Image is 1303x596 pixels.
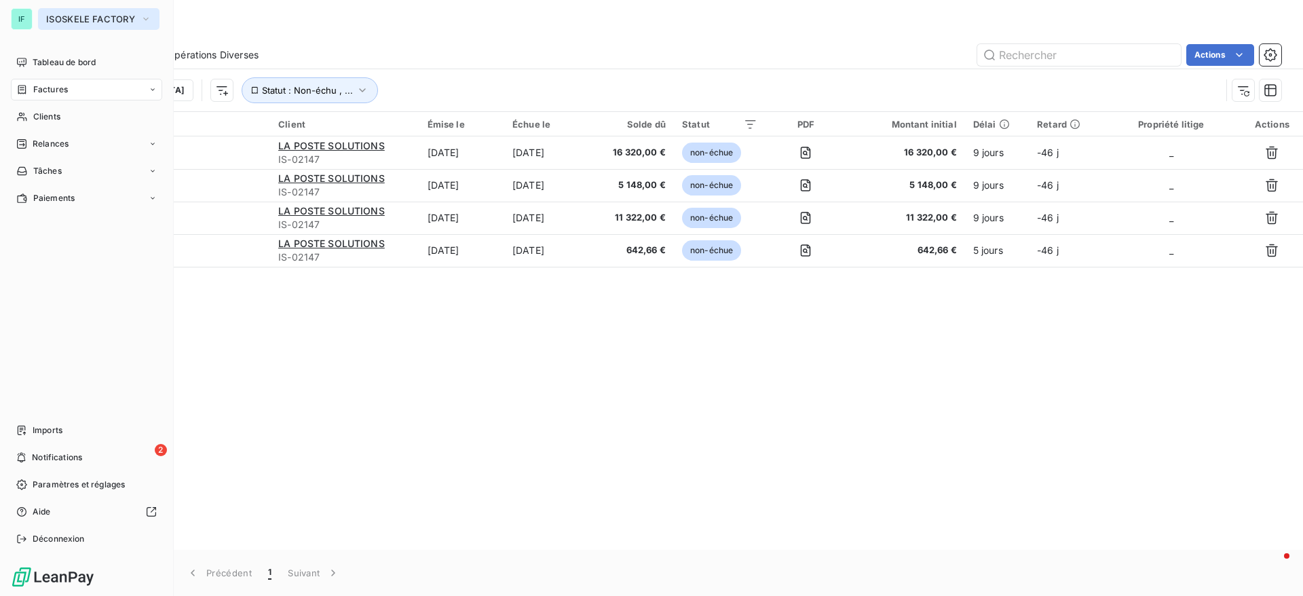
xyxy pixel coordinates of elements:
[428,119,496,130] div: Émise le
[167,48,259,62] span: Opérations Diverses
[1169,244,1173,256] span: _
[965,202,1029,234] td: 9 jours
[1249,119,1295,130] div: Actions
[278,250,411,264] span: IS-02147
[965,234,1029,267] td: 5 jours
[598,211,665,225] span: 11 322,00 €
[682,208,741,228] span: non-échue
[242,77,378,103] button: Statut : Non-échu , ...
[598,146,665,160] span: 16 320,00 €
[1037,119,1093,130] div: Retard
[33,83,68,96] span: Factures
[419,202,504,234] td: [DATE]
[278,172,385,184] span: LA POSTE SOLUTIONS
[512,119,582,130] div: Échue le
[682,240,741,261] span: non-échue
[33,56,96,69] span: Tableau de bord
[278,205,385,217] span: LA POSTE SOLUTIONS
[155,444,167,456] span: 2
[278,140,385,151] span: LA POSTE SOLUTIONS
[33,165,62,177] span: Tâches
[854,211,957,225] span: 11 322,00 €
[46,14,135,24] span: ISOSKELE FACTORY
[965,169,1029,202] td: 9 jours
[682,175,741,195] span: non-échue
[1169,147,1173,158] span: _
[33,424,62,436] span: Imports
[854,146,957,160] span: 16 320,00 €
[682,119,757,130] div: Statut
[598,179,665,192] span: 5 148,00 €
[278,153,411,166] span: IS-02147
[11,8,33,30] div: IF
[598,244,665,257] span: 642,66 €
[965,136,1029,169] td: 9 jours
[504,169,590,202] td: [DATE]
[1037,179,1059,191] span: -46 j
[854,179,957,192] span: 5 148,00 €
[33,479,125,491] span: Paramètres et réglages
[1037,244,1059,256] span: -46 j
[33,506,51,518] span: Aide
[33,138,69,150] span: Relances
[278,238,385,249] span: LA POSTE SOLUTIONS
[419,234,504,267] td: [DATE]
[280,559,348,587] button: Suivant
[178,559,260,587] button: Précédent
[278,119,411,130] div: Client
[1037,212,1059,223] span: -46 j
[854,244,957,257] span: 642,66 €
[504,202,590,234] td: [DATE]
[973,119,1021,130] div: Délai
[598,119,665,130] div: Solde dû
[682,143,741,163] span: non-échue
[774,119,837,130] div: PDF
[33,192,75,204] span: Paiements
[268,566,271,580] span: 1
[1169,179,1173,191] span: _
[1169,212,1173,223] span: _
[977,44,1181,66] input: Rechercher
[1257,550,1289,582] iframe: Intercom live chat
[504,136,590,169] td: [DATE]
[260,559,280,587] button: 1
[11,566,95,588] img: Logo LeanPay
[504,234,590,267] td: [DATE]
[32,451,82,464] span: Notifications
[11,501,162,523] a: Aide
[854,119,957,130] div: Montant initial
[1110,119,1233,130] div: Propriété litige
[278,218,411,231] span: IS-02147
[1037,147,1059,158] span: -46 j
[278,185,411,199] span: IS-02147
[1186,44,1254,66] button: Actions
[33,533,85,545] span: Déconnexion
[33,111,60,123] span: Clients
[419,169,504,202] td: [DATE]
[419,136,504,169] td: [DATE]
[262,85,353,96] span: Statut : Non-échu , ...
